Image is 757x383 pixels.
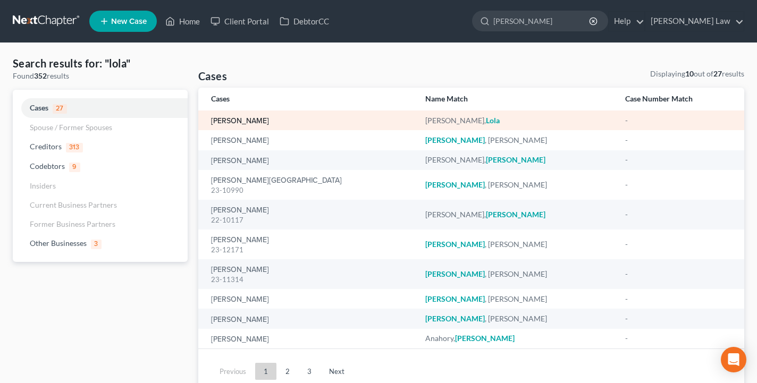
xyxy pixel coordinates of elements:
a: Help [609,12,644,31]
div: Found results [13,71,188,81]
div: 23-12171 [211,245,408,255]
div: , [PERSON_NAME] [425,313,608,324]
div: , [PERSON_NAME] [425,180,608,190]
a: Creditors313 [13,137,188,157]
a: Current Business Partners [13,195,188,215]
a: Codebtors9 [13,157,188,176]
a: Home [160,12,205,31]
a: [PERSON_NAME] [211,266,269,274]
th: Case Number Match [617,88,744,110]
div: - [625,209,731,220]
em: [PERSON_NAME] [425,314,485,323]
a: [PERSON_NAME] [211,207,269,214]
a: 3 [299,363,320,380]
span: Spouse / Former Spouses [30,123,112,132]
div: Anahory, [425,333,608,344]
div: Displaying out of results [650,69,744,79]
span: 313 [66,143,83,152]
div: - [625,333,731,344]
a: 1 [255,363,276,380]
div: 23-11314 [211,275,408,285]
div: [PERSON_NAME], [425,155,608,165]
a: [PERSON_NAME] Law [645,12,744,31]
span: Other Businesses [30,239,87,248]
a: [PERSON_NAME] [211,137,269,144]
div: - [625,313,731,324]
a: Next [321,363,353,380]
em: [PERSON_NAME] [486,155,545,164]
div: - [625,135,731,146]
strong: 27 [713,69,722,78]
em: [PERSON_NAME] [486,210,545,219]
span: Current Business Partners [30,200,117,209]
div: , [PERSON_NAME] [425,135,608,146]
em: [PERSON_NAME] [455,334,515,343]
em: [PERSON_NAME] [425,180,485,189]
a: Spouse / Former Spouses [13,118,188,137]
div: , [PERSON_NAME] [425,239,608,250]
th: Cases [198,88,417,110]
div: [PERSON_NAME], [425,115,608,126]
a: Former Business Partners [13,215,188,234]
em: [PERSON_NAME] [425,269,485,278]
span: 3 [91,240,102,249]
h4: Search results for: "lola" [13,56,188,71]
a: [PERSON_NAME] [211,336,269,343]
span: Former Business Partners [30,219,115,228]
a: [PERSON_NAME] [211,157,269,165]
div: 22-10117 [211,215,408,225]
div: - [625,115,731,126]
span: Creditors [30,142,62,151]
em: [PERSON_NAME] [425,135,485,144]
span: Codebtors [30,161,65,171]
a: [PERSON_NAME][GEOGRAPHIC_DATA] [211,177,342,184]
a: Other Businesses3 [13,234,188,253]
span: New Case [111,18,147,25]
a: 2 [277,363,298,380]
a: Client Portal [205,12,274,31]
a: [PERSON_NAME] [211,117,269,125]
a: Cases27 [13,98,188,118]
div: - [625,155,731,165]
div: , [PERSON_NAME] [425,294,608,304]
div: [PERSON_NAME], [425,209,608,220]
a: DebtorCC [274,12,334,31]
div: - [625,180,731,190]
div: , [PERSON_NAME] [425,269,608,279]
span: 27 [53,104,67,114]
th: Name Match [417,88,616,110]
span: Cases [30,103,48,112]
strong: 352 [34,71,47,80]
h4: Cases [198,69,227,83]
a: Insiders [13,176,188,195]
div: - [625,239,731,250]
div: - [625,294,731,304]
a: [PERSON_NAME] [211,296,269,303]
input: Search by name... [493,11,591,31]
a: [PERSON_NAME] [211,316,269,324]
strong: 10 [685,69,694,78]
span: Insiders [30,181,56,190]
div: - [625,269,731,279]
span: 9 [69,163,80,172]
em: [PERSON_NAME] [425,294,485,303]
em: [PERSON_NAME] [425,240,485,249]
em: Lola [486,116,500,125]
a: [PERSON_NAME] [211,236,269,244]
div: Open Intercom Messenger [721,347,746,372]
div: 23-10990 [211,185,408,195]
